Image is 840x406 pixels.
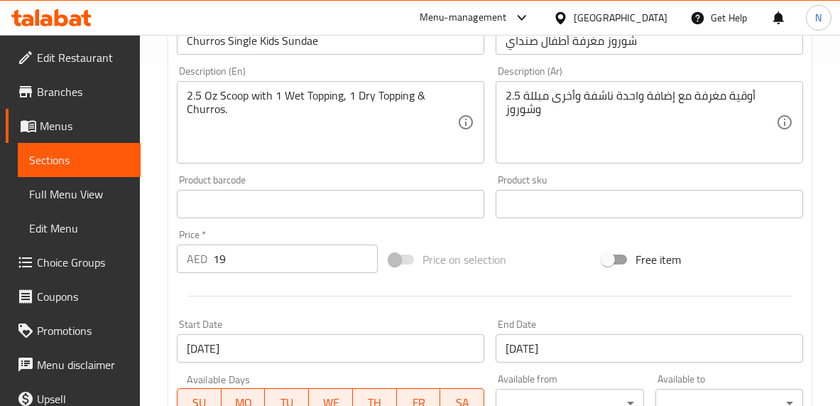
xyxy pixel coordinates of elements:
input: Please enter product sku [496,190,803,218]
a: Choice Groups [6,245,141,279]
span: Price on selection [422,251,506,268]
a: Menus [6,109,141,143]
a: Edit Restaurant [6,41,141,75]
span: Choice Groups [37,254,129,271]
input: Enter name En [177,26,484,55]
span: Coupons [37,288,129,305]
span: Edit Menu [29,220,129,237]
input: Please enter price [213,245,378,273]
span: Sections [29,151,129,169]
a: Menu disclaimer [6,348,141,382]
textarea: 2.5 Oz Scoop with 1 Wet Topping, 1 Dry Topping & Churros. [187,89,457,156]
a: Sections [18,143,141,177]
textarea: 2.5 أوقية مغرفة مع إضافة واحدة ناشفة وأخرى مبللة وشوروز [506,89,776,156]
a: Promotions [6,314,141,348]
p: AED [187,250,207,267]
div: Menu-management [420,9,507,26]
span: Promotions [37,322,129,339]
div: [GEOGRAPHIC_DATA] [574,10,667,26]
a: Branches [6,75,141,109]
span: Full Menu View [29,186,129,203]
input: Please enter product barcode [177,190,484,218]
a: Edit Menu [18,211,141,245]
a: Coupons [6,279,141,314]
input: Enter name Ar [496,26,803,55]
span: Free item [636,251,681,268]
a: Full Menu View [18,177,141,211]
span: N [815,10,822,26]
span: Edit Restaurant [37,49,129,66]
span: Menu disclaimer [37,356,129,373]
span: Branches [37,83,129,100]
span: Menus [40,117,129,134]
